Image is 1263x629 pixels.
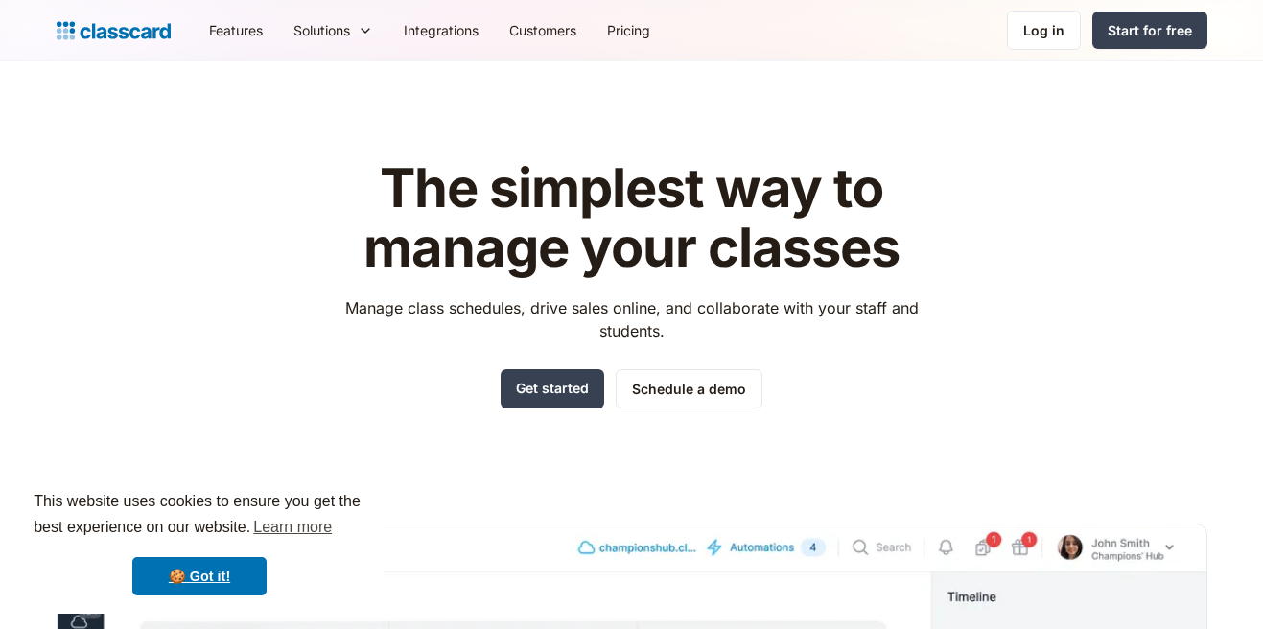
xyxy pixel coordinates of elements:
[327,296,936,342] p: Manage class schedules, drive sales online, and collaborate with your staff and students.
[1108,20,1192,40] div: Start for free
[1023,20,1064,40] div: Log in
[278,9,388,52] div: Solutions
[15,472,384,614] div: cookieconsent
[616,369,762,408] a: Schedule a demo
[293,20,350,40] div: Solutions
[34,490,365,542] span: This website uses cookies to ensure you get the best experience on our website.
[1007,11,1081,50] a: Log in
[132,557,267,595] a: dismiss cookie message
[494,9,592,52] a: Customers
[1092,12,1207,49] a: Start for free
[250,513,335,542] a: learn more about cookies
[327,159,936,277] h1: The simplest way to manage your classes
[501,369,604,408] a: Get started
[592,9,666,52] a: Pricing
[194,9,278,52] a: Features
[388,9,494,52] a: Integrations
[57,17,171,44] a: home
